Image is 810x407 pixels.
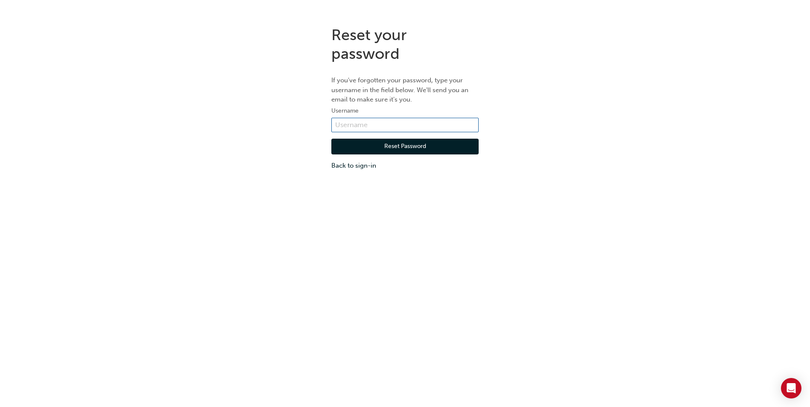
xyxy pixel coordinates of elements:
[331,106,479,116] label: Username
[331,26,479,63] h1: Reset your password
[331,139,479,155] button: Reset Password
[331,76,479,105] p: If you've forgotten your password, type your username in the field below. We'll send you an email...
[781,378,801,398] div: Open Intercom Messenger
[331,118,479,132] input: Username
[331,161,479,171] a: Back to sign-in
